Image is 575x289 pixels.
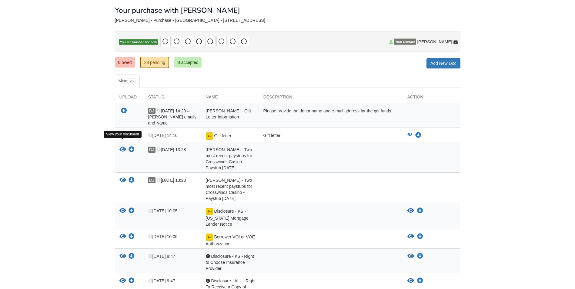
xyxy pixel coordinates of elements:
button: View Disclosure - ALL - Right To Receive a Copy of Appraisals [407,278,414,284]
button: View Disclosure - KS - Kansas Mortgage Lender Notice [119,208,126,214]
a: Download DaSharion Jackson - Gift Letter Information [121,108,127,113]
img: Document fully signed [206,132,213,140]
span: [DATE] 14:20 – [PERSON_NAME] emails and Name [148,108,196,125]
span: 28 [127,78,136,84]
span: [DATE] 9:47 [148,254,175,259]
span: Gift letter [214,133,231,138]
button: View Disclosure - KS - Kansas Mortgage Lender Notice [407,208,414,214]
a: Download Disclosure - KS - Right to Choose Insurance Provider [129,254,135,259]
span: [PERSON_NAME] - Two most recent paystubs for Crosswinds Casino - Paystub [DATE] [206,178,252,201]
button: View Gift letter [407,132,412,138]
a: Download Disclosure - KS - Right to Choose Insurance Provider [417,254,423,259]
span: [DATE] 13:28 [156,147,186,152]
div: Please provide the donor name and e-mail address for the gift funds. [259,108,403,126]
a: 8 accepted [174,57,202,68]
a: Download DaSharion Jackson - Two most recent paystubs for Crosswinds Casino - Paystub 9-25-25 [129,178,135,183]
a: Download DaSharion Jackson - Two most recent paystubs for Crosswinds Casino - Paystub 10-10-25 [129,148,135,152]
button: View DaSharion Jackson - Two most recent paystubs for Crosswinds Casino - Paystub 10-10-25 [119,147,126,153]
button: View Borrower VOI or VOE Authorization [407,234,414,240]
button: View Borrower VOI or VOE Authorization [119,234,126,240]
div: Status [144,94,201,103]
div: Upload [115,94,144,103]
span: [DATE] 14:16 [148,133,178,138]
span: You are finished for now [119,39,158,45]
a: Download Disclosure - KS - Kansas Mortgage Lender Notice [417,208,423,213]
span: Borrower VOI or VOE Authorization [206,234,255,246]
a: Add New Doc [426,58,460,68]
span: DJ [148,108,155,114]
span: Disclosure - KS - [US_STATE] Mortgage Lender Notice [206,209,249,227]
span: [DATE] 9:47 [148,278,175,283]
span: [DATE] 10:05 [148,234,178,239]
a: Download Gift letter [415,133,421,138]
div: Action [403,94,460,103]
button: View Disclosure - KS - Right to Choose Insurance Provider [407,253,414,259]
div: [PERSON_NAME] - Purchase • [GEOGRAPHIC_DATA] • [STREET_ADDRESS] [115,18,460,23]
span: Disclosure - KS - Right to Choose Insurance Provider [206,254,254,271]
span: Your Contact [394,39,416,45]
a: Download Disclosure - KS - Kansas Mortgage Lender Notice [129,209,135,214]
div: Gift letter [259,132,403,140]
span: [PERSON_NAME] - Gift Letter Information [206,108,251,119]
a: Download Disclosure - ALL - Right To Receive a Copy of Appraisals [129,279,135,284]
span: DJ [148,147,155,153]
a: Download Borrower VOI or VOE Authorization [417,234,423,239]
span: [DATE] 10:05 [148,208,178,213]
div: View your document [104,131,142,138]
a: Download Borrower VOI or VOE Authorization [129,234,135,239]
a: Download Disclosure - ALL - Right To Receive a Copy of Appraisals [417,278,423,283]
span: [PERSON_NAME] - Two most recent paystubs for Crosswinds Casino - Paystub [DATE] [206,147,252,170]
img: Document fully signed [206,234,213,241]
h1: Your purchase with [PERSON_NAME] [115,6,240,14]
a: Misc [115,75,140,88]
img: Document fully signed [206,208,213,215]
span: [DATE] 13:28 [156,178,186,183]
button: View Disclosure - ALL - Right To Receive a Copy of Appraisals [119,278,126,284]
span: DJ [148,177,155,183]
a: 28 pending [140,57,169,68]
button: View DaSharion Jackson - Two most recent paystubs for Crosswinds Casino - Paystub 9-25-25 [119,177,126,184]
div: Description [259,94,403,103]
span: [PERSON_NAME] [417,39,452,45]
a: 0 owed [115,57,135,68]
button: View Disclosure - KS - Right to Choose Insurance Provider [119,253,126,260]
div: Name [201,94,259,103]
